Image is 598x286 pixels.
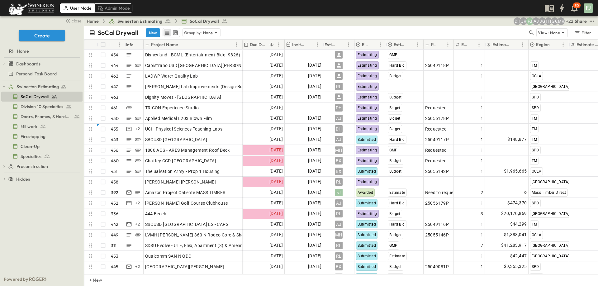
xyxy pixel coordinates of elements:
[16,176,30,182] span: Hidden
[111,52,119,58] p: 454
[475,41,483,48] button: Menu
[308,221,321,228] span: [DATE]
[325,36,337,53] div: Estimator
[507,136,527,143] span: $148,877
[1,122,81,131] a: Millwork
[94,3,133,13] div: Admin Mode
[532,137,537,142] span: TM
[87,18,99,24] a: Home
[358,243,376,248] span: Submitted
[520,17,527,25] div: Joshua Russell (joshua.russell@swinerton.com)
[394,41,406,48] p: Estimate Type
[481,147,483,153] span: 1
[111,83,118,90] p: 447
[269,146,283,154] span: [DATE]
[1,47,81,55] a: Home
[308,146,321,154] span: [DATE]
[1,152,81,161] a: Specialties
[485,188,528,198] div: 0
[358,180,377,184] span: Estimating
[532,180,570,184] span: [GEOGRAPHIC_DATA]
[492,41,511,48] p: Estimate Amount
[21,133,45,140] span: Firestopping
[179,41,186,48] button: Sort
[323,40,354,50] div: Estimator
[269,115,283,122] span: [DATE]
[308,115,321,122] span: [DATE]
[1,132,81,141] a: Firestopping
[145,94,221,100] span: Dignity Moves - [GEOGRAPHIC_DATA]
[1,102,83,112] div: Division 10 Specialtiestest
[461,41,467,48] p: Estimate Round
[510,252,527,260] span: $42,447
[551,17,558,25] div: Gerrad Gerber (gerrad.gerber@swinerton.com)
[358,116,377,121] span: Estimating
[269,51,283,58] span: [DATE]
[588,17,596,25] button: test
[1,122,83,131] div: Millworktest
[481,242,483,249] span: 7
[389,212,401,216] span: Bidget
[389,148,398,152] span: GMP
[145,221,229,227] span: SBCUSD [GEOGRAPHIC_DATA] ES - CAPS
[269,252,283,260] span: [DATE]
[1,69,83,79] div: Personal Task Boardtest
[1,112,81,121] a: Doors, Frames, & Hardware
[269,178,283,185] span: [DATE]
[358,84,377,89] span: Estimating
[269,157,283,164] span: [DATE]
[111,94,119,100] p: 463
[335,199,343,207] div: AJ
[292,41,306,48] p: Invite Date
[407,41,414,48] button: Sort
[370,41,377,48] button: Sort
[389,243,398,248] span: GMP
[362,41,368,48] p: Estimate Status
[425,168,449,174] span: 25055142P
[425,189,458,196] span: Need to request
[181,18,228,24] a: SoCal Drywall
[87,18,231,24] nav: breadcrumbs
[111,221,119,227] p: 442
[308,83,321,90] span: [DATE]
[1,82,83,92] div: Swinerton Estimatingtest
[1,151,83,161] div: Specialtiestest
[425,232,449,238] span: 25055146P
[145,211,167,217] span: 444 Beech
[425,158,447,164] span: Requested
[184,30,202,36] p: Group by:
[7,2,55,15] img: 6c363589ada0b36f064d841b69d3a419a338230e66bb0a533688fa5cc3e9e735.png
[358,254,376,258] span: Submitted
[111,200,119,206] p: 452
[269,231,283,238] span: [DATE]
[145,73,198,79] span: LADWP Water Quality Lab
[532,169,542,174] span: OCLA
[145,136,207,143] span: SBCUSD [GEOGRAPHIC_DATA]
[203,30,213,36] p: None
[335,168,343,175] div: BX
[335,178,343,186] div: RL
[425,105,447,111] span: Requested
[63,16,83,25] button: close
[389,190,405,195] span: Estimate
[307,41,314,48] button: Sort
[111,158,119,164] p: 460
[389,63,405,68] span: Hard Bid
[389,254,405,258] span: Estimate
[21,123,37,130] span: Millwork
[151,41,178,48] p: Project Name
[308,178,321,185] span: [DATE]
[117,18,162,24] span: Swinerton Estimating
[111,211,119,217] p: 336
[17,163,48,169] span: Preconstruction
[481,211,483,217] span: 3
[1,141,83,151] div: Clean-Uptest
[21,153,41,160] span: Specialties
[269,221,283,228] span: [DATE]
[335,189,343,196] div: FJ
[111,73,119,79] p: 462
[17,83,59,90] span: Swinerton Estimating
[335,104,343,112] div: DH
[532,74,542,78] span: OCLA
[532,233,542,237] span: OCLA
